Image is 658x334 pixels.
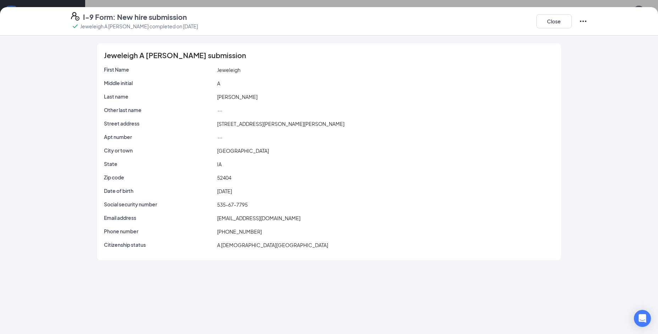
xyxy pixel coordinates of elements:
p: Date of birth [104,187,214,194]
span: Jeweleigh A [PERSON_NAME] submission [104,52,246,59]
p: Citizenship status [104,241,214,248]
p: Email address [104,214,214,221]
p: City or town [104,147,214,154]
span: -- [217,107,222,113]
p: First Name [104,66,214,73]
span: [STREET_ADDRESS][PERSON_NAME][PERSON_NAME] [217,121,344,127]
p: Middle initial [104,79,214,87]
span: A [217,80,220,87]
p: Last name [104,93,214,100]
span: 535-67-7795 [217,201,248,208]
span: [EMAIL_ADDRESS][DOMAIN_NAME] [217,215,300,221]
p: State [104,160,214,167]
svg: Checkmark [71,22,79,30]
span: 52404 [217,174,231,181]
span: [GEOGRAPHIC_DATA] [217,147,269,154]
p: Apt number [104,133,214,140]
p: Phone number [104,228,214,235]
p: Street address [104,120,214,127]
span: IA [217,161,222,167]
p: Social security number [104,201,214,208]
p: Zip code [104,174,214,181]
span: [PERSON_NAME] [217,94,258,100]
span: Jeweleigh [217,67,240,73]
span: [DATE] [217,188,232,194]
span: -- [217,134,222,140]
button: Close [536,14,572,28]
p: Jeweleigh A [PERSON_NAME] completed on [DATE] [80,23,198,30]
p: Other last name [104,106,214,113]
span: A [DEMOGRAPHIC_DATA][GEOGRAPHIC_DATA] [217,242,328,248]
svg: FormI9EVerifyIcon [71,12,79,21]
span: [PHONE_NUMBER] [217,228,262,235]
svg: Ellipses [579,17,587,26]
h4: I-9 Form: New hire submission [83,12,187,22]
div: Open Intercom Messenger [634,310,651,327]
